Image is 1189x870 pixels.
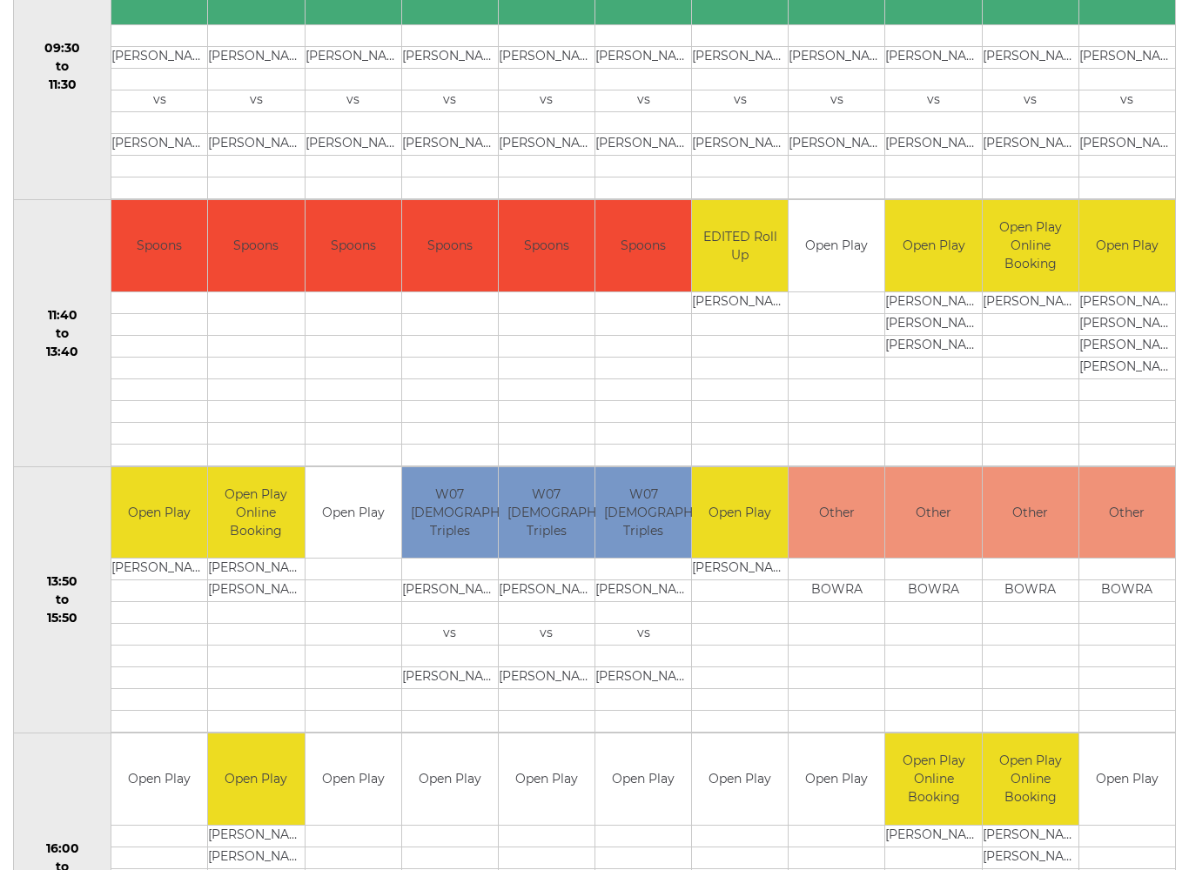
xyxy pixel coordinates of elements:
td: [PERSON_NAME] [499,47,594,69]
td: vs [595,624,691,646]
td: [PERSON_NAME] [595,667,691,689]
td: [PERSON_NAME] [402,580,498,602]
td: Open Play [402,733,498,825]
td: [PERSON_NAME] [885,335,981,357]
td: Spoons [402,200,498,291]
td: [PERSON_NAME] [499,667,594,689]
td: [PERSON_NAME] [499,580,594,602]
td: BOWRA [885,580,981,602]
td: vs [499,90,594,112]
td: [PERSON_NAME] [1079,47,1175,69]
td: [PERSON_NAME] [692,47,788,69]
td: Other [885,467,981,559]
td: Spoons [595,200,691,291]
td: [PERSON_NAME] [111,47,207,69]
td: vs [111,90,207,112]
td: vs [692,90,788,112]
td: Open Play [111,733,207,825]
td: vs [885,90,981,112]
td: Open Play [111,467,207,559]
td: Open Play [1079,200,1175,291]
td: [PERSON_NAME] [1079,357,1175,378]
td: vs [1079,90,1175,112]
td: vs [595,90,691,112]
td: [PERSON_NAME] [692,559,788,580]
td: Other [1079,467,1175,559]
td: [PERSON_NAME] [1079,313,1175,335]
td: vs [402,624,498,646]
td: vs [306,90,401,112]
td: [PERSON_NAME] [789,47,884,69]
td: [PERSON_NAME] [402,47,498,69]
td: [PERSON_NAME] [402,667,498,689]
td: BOWRA [1079,580,1175,602]
td: [PERSON_NAME] [208,825,304,847]
td: Open Play [789,200,884,291]
td: Open Play Online Booking [208,467,304,559]
td: Open Play [692,467,788,559]
td: Open Play [595,733,691,825]
td: [PERSON_NAME] [885,134,981,156]
td: Spoons [111,200,207,291]
td: [PERSON_NAME] [595,47,691,69]
td: Other [789,467,884,559]
td: [PERSON_NAME] [208,134,304,156]
td: vs [789,90,884,112]
td: vs [499,624,594,646]
td: Open Play [692,733,788,825]
td: Open Play [208,733,304,825]
td: Open Play Online Booking [983,733,1078,825]
td: Other [983,467,1078,559]
td: [PERSON_NAME] [885,47,981,69]
td: [PERSON_NAME] [692,134,788,156]
td: [PERSON_NAME] [789,134,884,156]
td: [PERSON_NAME] [983,291,1078,313]
td: [PERSON_NAME] [983,825,1078,847]
td: [PERSON_NAME] [208,580,304,602]
td: [PERSON_NAME] [885,825,981,847]
td: vs [208,90,304,112]
td: [PERSON_NAME] [499,134,594,156]
td: [PERSON_NAME] [983,847,1078,868]
td: 13:50 to 15:50 [14,466,111,733]
td: [PERSON_NAME] [983,134,1078,156]
td: [PERSON_NAME] [692,291,788,313]
td: [PERSON_NAME] [208,47,304,69]
td: [PERSON_NAME] [885,313,981,335]
td: Open Play Online Booking [885,733,981,825]
td: [PERSON_NAME] [885,291,981,313]
td: 11:40 to 13:40 [14,200,111,467]
td: Open Play [306,467,401,559]
td: [PERSON_NAME] [595,580,691,602]
td: [PERSON_NAME] [306,134,401,156]
td: Open Play Online Booking [983,200,1078,291]
td: [PERSON_NAME] [1079,335,1175,357]
td: Open Play [306,733,401,825]
td: EDITED Roll Up [692,200,788,291]
td: [PERSON_NAME] [983,47,1078,69]
td: [PERSON_NAME] [402,134,498,156]
td: Open Play [499,733,594,825]
td: Spoons [499,200,594,291]
td: vs [983,90,1078,112]
td: Spoons [306,200,401,291]
td: [PERSON_NAME] [111,134,207,156]
td: Spoons [208,200,304,291]
td: W07 [DEMOGRAPHIC_DATA] Triples [595,467,691,559]
td: [PERSON_NAME] [111,559,207,580]
td: Open Play [885,200,981,291]
td: [PERSON_NAME] [208,559,304,580]
td: Open Play [1079,733,1175,825]
td: [PERSON_NAME] [208,847,304,868]
td: BOWRA [789,580,884,602]
td: BOWRA [983,580,1078,602]
td: [PERSON_NAME] [306,47,401,69]
td: W07 [DEMOGRAPHIC_DATA] Triples [402,467,498,559]
td: [PERSON_NAME] [595,134,691,156]
td: Open Play [789,733,884,825]
td: [PERSON_NAME] [1079,291,1175,313]
td: W07 [DEMOGRAPHIC_DATA] Triples [499,467,594,559]
td: vs [402,90,498,112]
td: [PERSON_NAME] [1079,134,1175,156]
